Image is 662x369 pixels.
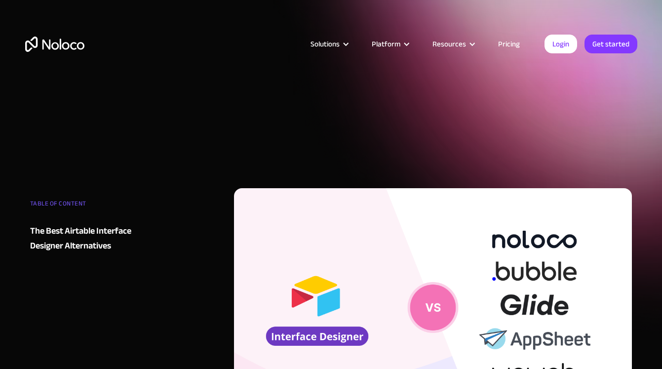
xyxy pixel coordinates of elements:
a: Login [545,35,577,53]
a: Get started [584,35,637,53]
div: Solutions [298,38,359,50]
div: Platform [372,38,400,50]
a: home [25,37,84,52]
a: Pricing [486,38,532,50]
a: The Best Airtable Interface Designer Alternatives [30,224,150,253]
div: Solutions [311,38,340,50]
div: Platform [359,38,420,50]
div: TABLE OF CONTENT [30,196,150,216]
div: Resources [432,38,466,50]
div: Resources [420,38,486,50]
